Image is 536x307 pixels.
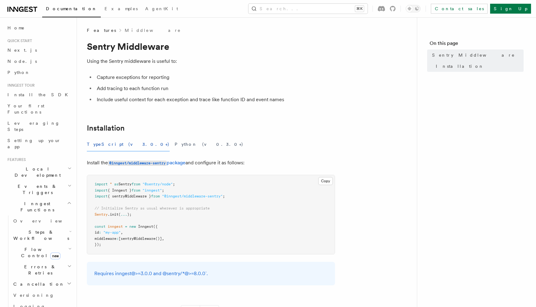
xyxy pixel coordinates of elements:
span: Leveraging Steps [7,121,60,132]
a: Setting up your app [5,135,73,152]
a: Python [5,67,73,78]
span: "my-app" [103,230,121,235]
a: Home [5,22,73,33]
button: Flow Controlnew [11,244,73,261]
span: ; [223,194,225,198]
span: from [132,182,140,186]
code: @inngest/middleware-sentry [108,161,167,166]
a: Install the SDK [5,89,73,100]
span: from [132,188,140,192]
a: Leveraging Steps [5,118,73,135]
span: import [95,188,108,192]
span: sentryMiddleware [121,236,155,241]
span: [ [118,236,121,241]
span: ; [173,182,175,186]
span: ; [162,188,164,192]
span: Node.js [7,59,37,64]
span: Sentry Middleware [432,52,515,58]
button: TypeScript (v3.0.0+) [87,137,170,151]
a: Versioning [11,290,73,301]
a: Node.js [5,56,73,67]
p: Using the Sentry middleware is useful to: [87,57,335,66]
kbd: ⌘K [355,6,364,12]
h1: Sentry Middleware [87,41,335,52]
span: Features [87,27,116,33]
span: AgentKit [145,6,178,11]
span: Errors & Retries [11,264,67,276]
span: Your first Functions [7,103,44,115]
span: ); [127,212,132,217]
span: Quick start [5,38,32,43]
p: Requires inngest@>=3.0.0 and @sentry/*@>=8.0.0`. [94,269,328,278]
span: Inngest Functions [5,201,67,213]
span: Cancellation [11,281,65,287]
button: Search...⌘K [248,4,368,14]
span: Overview [13,218,77,223]
button: Inngest Functions [5,198,73,215]
span: new [129,224,136,229]
a: Next.js [5,45,73,56]
span: Inngest tour [5,83,35,88]
span: as [114,182,118,186]
a: Sign Up [490,4,531,14]
a: Installation [87,124,125,132]
span: id [95,230,99,235]
span: : [99,230,101,235]
li: Add tracing to each function run [95,84,335,93]
span: Sentry [95,212,108,217]
li: Include useful context for each exception and trace like function ID and event names [95,95,335,104]
span: ... [121,212,127,217]
span: Setting up your app [7,138,61,149]
button: Toggle dark mode [406,5,421,12]
button: Copy [318,177,333,185]
span: ()] [155,236,162,241]
a: Overview [11,215,73,227]
span: const [95,224,105,229]
span: new [50,253,60,259]
span: : [116,236,118,241]
a: @inngest/middleware-sentrypackage [108,160,185,166]
a: Sentry Middleware [430,50,524,61]
span: import [95,194,108,198]
button: Errors & Retries [11,261,73,279]
span: Features [5,157,26,162]
span: Next.js [7,48,37,53]
span: middleware [95,236,116,241]
span: Sentry [118,182,132,186]
button: Events & Triggers [5,181,73,198]
span: }); [95,242,101,247]
a: Middleware [125,27,181,33]
a: Examples [101,2,141,17]
span: import [95,182,108,186]
button: Python (v0.3.0+) [175,137,243,151]
h4: On this page [430,40,524,50]
span: // Initialize Sentry as usual wherever is appropriate [95,206,210,210]
a: Documentation [42,2,101,17]
span: ( [118,212,121,217]
a: Contact sales [431,4,488,14]
a: AgentKit [141,2,182,17]
span: "@inngest/middleware-sentry" [162,194,223,198]
span: { Inngest } [108,188,132,192]
span: "@sentry/node" [142,182,173,186]
a: Installation [433,61,524,72]
span: inngest [108,224,123,229]
span: , [162,236,164,241]
span: Installation [436,63,484,69]
span: ({ [153,224,158,229]
span: Documentation [46,6,97,11]
span: Local Development [5,166,68,178]
span: = [125,224,127,229]
span: Versioning [13,293,54,298]
span: Python [7,70,30,75]
a: Your first Functions [5,100,73,118]
li: Capture exceptions for reporting [95,73,335,82]
span: from [151,194,160,198]
span: .init [108,212,118,217]
span: "inngest" [142,188,162,192]
span: Events & Triggers [5,183,68,196]
span: Inngest [138,224,153,229]
span: { sentryMiddleware } [108,194,151,198]
button: Local Development [5,163,73,181]
span: Steps & Workflows [11,229,69,241]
